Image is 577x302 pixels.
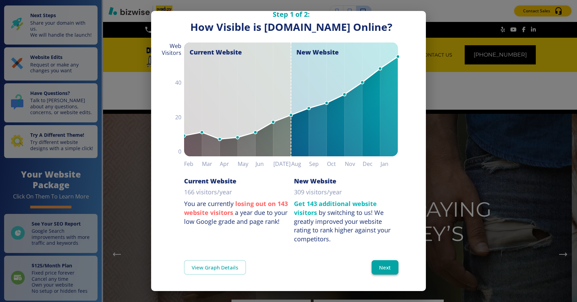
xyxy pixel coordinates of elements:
[256,159,273,169] h6: Jun
[294,200,398,244] p: by switching to us!
[363,159,381,169] h6: Dec
[345,159,363,169] h6: Nov
[273,159,291,169] h6: [DATE]
[294,208,391,243] div: We greatly improved your website rating to rank higher against your competitors.
[220,159,238,169] h6: Apr
[372,260,398,275] button: Next
[294,188,342,197] p: 309 visitors/year
[291,159,309,169] h6: Aug
[327,159,345,169] h6: Oct
[294,177,336,185] h6: New Website
[184,200,288,217] strong: losing out on 143 website visitors
[184,177,236,185] h6: Current Website
[184,159,202,169] h6: Feb
[184,200,288,226] p: You are currently a year due to your low Google grade and page rank!
[381,159,398,169] h6: Jan
[202,159,220,169] h6: Mar
[184,188,232,197] p: 166 visitors/year
[238,159,256,169] h6: May
[294,200,377,217] strong: Get 143 additional website visitors
[184,260,246,275] a: View Graph Details
[309,159,327,169] h6: Sep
